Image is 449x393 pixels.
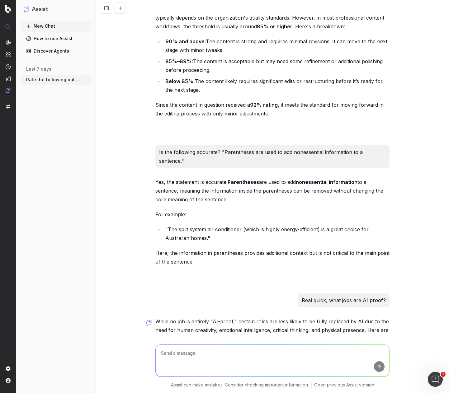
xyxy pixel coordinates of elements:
span: Rate the following out of 100%: Is a spl [26,77,81,83]
button: New Chat [21,21,91,31]
p: Yes, the statement is accurate. are used to add to a sentence, meaning the information inside the... [155,178,390,204]
strong: nonessential information [296,179,357,185]
button: Rate the following out of 100%: Is a spl [21,75,91,85]
img: Assist [6,88,11,93]
li: "The split system air conditioner (which is highly energy-efficient) is a great choice for Austra... [163,225,390,242]
li: The content likely requires significant edits or restructuring before it’s ready for the next stage. [163,77,390,94]
a: Open previous Assist version [314,382,374,388]
a: Discover Agents [21,46,91,56]
img: Botify logo [5,5,11,13]
a: How to use Assist [21,34,91,44]
strong: 90% and above: [165,38,206,44]
img: Botify assist logo [146,320,152,326]
span: last 7 days [26,66,51,72]
iframe: Intercom live chat [428,372,443,387]
p: Is the following accurate? "Parentheses are used to add nonessential information to a sentence." [159,148,386,165]
button: Assist [24,5,88,14]
strong: Below 85%: [165,78,195,84]
p: Real quick, what jobs are AI proof? [302,296,386,305]
span: 1 [441,372,446,377]
strong: 85% or higher [257,23,292,30]
p: Here, the information in parentheses provides additional context but is not critical to the main ... [155,249,390,266]
li: The content is acceptable but may need some refinement or additional polishing before proceeding. [163,57,390,74]
strong: Parentheses [228,179,259,185]
img: Activation [6,64,11,69]
p: Since the content in question received a , it meets the standard for moving forward in the editin... [155,101,390,118]
img: Intelligence [6,52,11,57]
img: Setting [6,366,11,371]
strong: 85%–89%: [165,58,193,64]
p: While no job is entirely "AI-proof," certain roles are less likely to be fully replaced by AI due... [155,317,390,343]
img: Studio [6,76,11,81]
h1: Assist [32,5,48,14]
strong: 92% rating [250,102,278,108]
p: An acceptable percentage rating before passing content to the next stage in the editing process t... [155,5,390,31]
img: My account [6,378,11,383]
p: Assist can make mistakes. Consider checking important information. [171,382,309,388]
img: Analytics [6,40,11,45]
img: Switch project [6,104,10,109]
img: Assist [24,6,29,12]
li: The content is strong and requires minimal revisions. It can move to the next stage with minor tw... [163,37,390,54]
p: For example: [155,210,390,219]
